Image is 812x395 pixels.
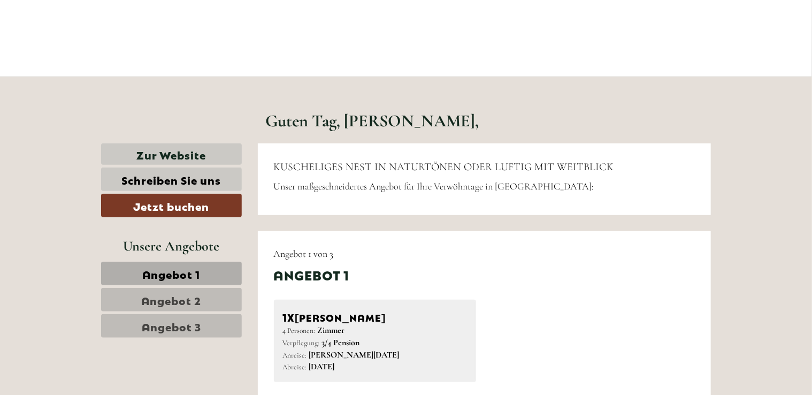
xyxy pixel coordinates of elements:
[101,194,242,217] a: Jetzt buchen
[142,266,200,281] span: Angebot 1
[274,248,334,260] span: Angebot 1 von 3
[283,338,320,347] small: Verpflegung:
[283,351,307,360] small: Anreise:
[322,337,360,348] b: 3/4 Pension
[318,325,345,336] b: Zimmer
[266,111,479,130] h1: Guten Tag, [PERSON_NAME],
[274,265,350,284] div: Angebot 1
[16,52,152,59] small: 13:49
[186,8,235,26] div: Montag
[283,309,468,324] div: [PERSON_NAME]
[347,277,422,301] button: Senden
[309,361,335,372] b: [DATE]
[8,29,157,62] div: Guten Tag, wie können wir Ihnen helfen?
[274,161,614,173] span: KUSCHELIGES NEST IN NATURTÖNEN ODER LUFTIG MIT WEITBLICK
[283,326,316,335] small: 4 Personen:
[274,180,594,192] span: Unser maßgeschneidertes Angebot für Ihre Verwöhntage in [GEOGRAPHIC_DATA]:
[16,31,152,40] div: [GEOGRAPHIC_DATA]
[101,168,242,191] a: Schreiben Sie uns
[309,350,400,360] b: [PERSON_NAME][DATE]
[101,236,242,256] div: Unsere Angebote
[142,318,201,333] span: Angebot 3
[141,292,201,307] span: Angebot 2
[283,362,307,371] small: Abreise:
[283,309,295,324] b: 1x
[101,143,242,165] a: Zur Website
